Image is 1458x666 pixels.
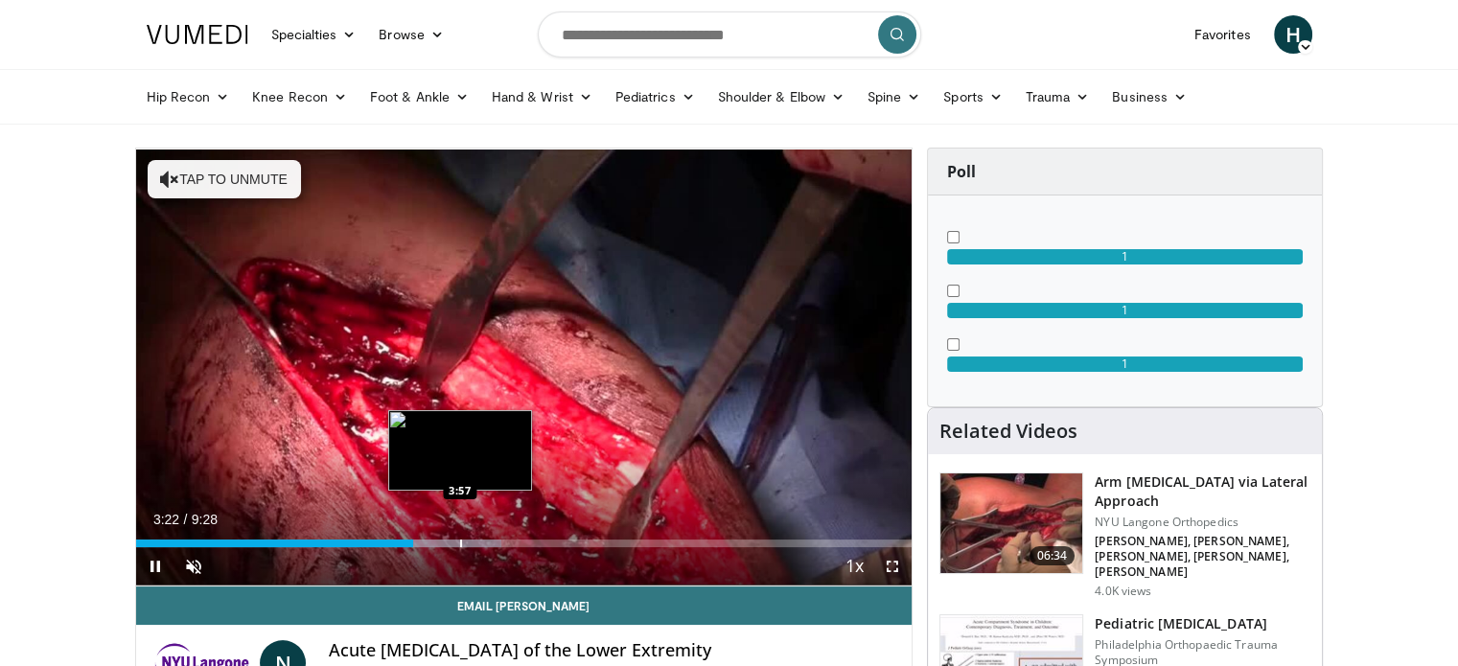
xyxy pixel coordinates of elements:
[939,472,1310,599] a: 06:34 Arm [MEDICAL_DATA] via Lateral Approach NYU Langone Orthopedics [PERSON_NAME], [PERSON_NAME...
[1183,15,1262,54] a: Favorites
[135,78,242,116] a: Hip Recon
[480,78,604,116] a: Hand & Wrist
[260,15,368,54] a: Specialties
[329,640,896,661] h4: Acute [MEDICAL_DATA] of the Lower Extremity
[1274,15,1312,54] a: H
[706,78,856,116] a: Shoulder & Elbow
[538,11,921,57] input: Search topics, interventions
[1095,515,1310,530] p: NYU Langone Orthopedics
[873,547,912,586] button: Fullscreen
[388,410,532,491] img: image.jpeg
[1095,584,1151,599] p: 4.0K views
[136,547,174,586] button: Pause
[1095,534,1310,580] p: [PERSON_NAME], [PERSON_NAME], [PERSON_NAME], [PERSON_NAME], [PERSON_NAME]
[604,78,706,116] a: Pediatrics
[192,512,218,527] span: 9:28
[367,15,455,54] a: Browse
[1095,614,1310,633] h3: Pediatric [MEDICAL_DATA]
[1030,546,1076,565] span: 06:34
[148,160,301,198] button: Tap to unmute
[835,547,873,586] button: Playback Rate
[136,149,913,586] video-js: Video Player
[1095,472,1310,511] h3: Arm [MEDICAL_DATA] via Lateral Approach
[947,249,1303,264] div: 1
[1100,78,1198,116] a: Business
[940,473,1082,573] img: 26c2fb22-2179-4823-b46b-995474f153c9.150x105_q85_crop-smart_upscale.jpg
[947,303,1303,318] div: 1
[939,420,1077,443] h4: Related Videos
[1014,78,1101,116] a: Trauma
[147,25,248,44] img: VuMedi Logo
[136,540,913,547] div: Progress Bar
[947,356,1303,372] div: 1
[359,78,480,116] a: Foot & Ankle
[184,512,188,527] span: /
[174,547,213,586] button: Unmute
[241,78,359,116] a: Knee Recon
[856,78,932,116] a: Spine
[947,161,976,182] strong: Poll
[153,512,179,527] span: 3:22
[136,586,913,625] a: Email [PERSON_NAME]
[932,78,1014,116] a: Sports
